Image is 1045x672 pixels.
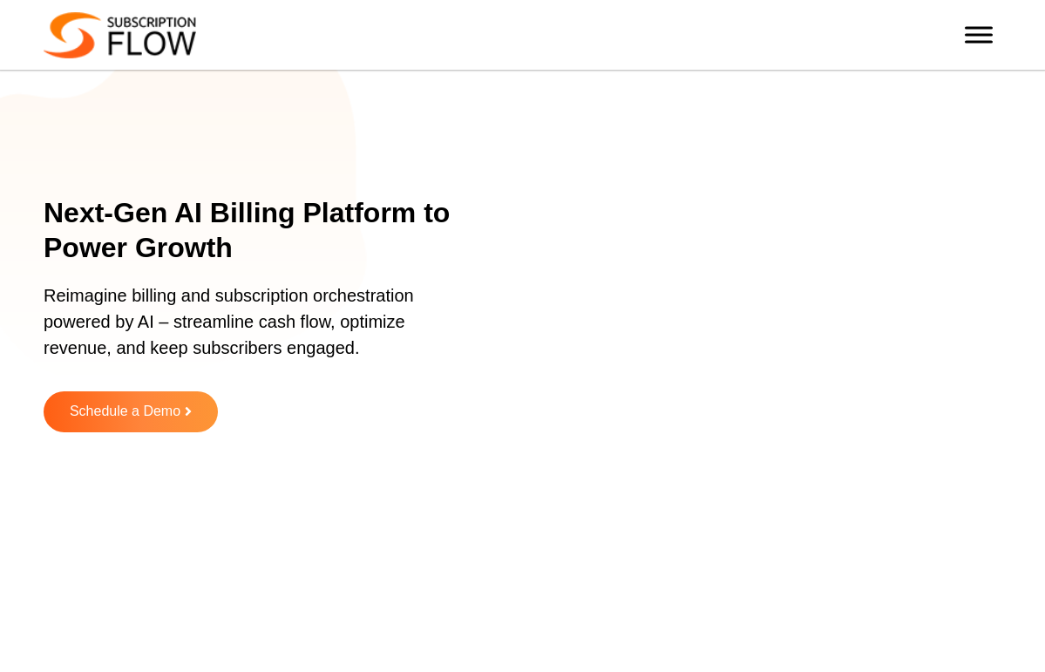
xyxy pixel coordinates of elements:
a: Schedule a Demo [44,391,218,432]
p: Reimagine billing and subscription orchestration powered by AI – streamline cash flow, optimize r... [44,282,455,378]
img: Subscriptionflow [44,12,196,58]
span: Schedule a Demo [70,404,180,419]
button: Toggle Menu [965,26,993,43]
h1: Next-Gen AI Billing Platform to Power Growth [44,195,477,265]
